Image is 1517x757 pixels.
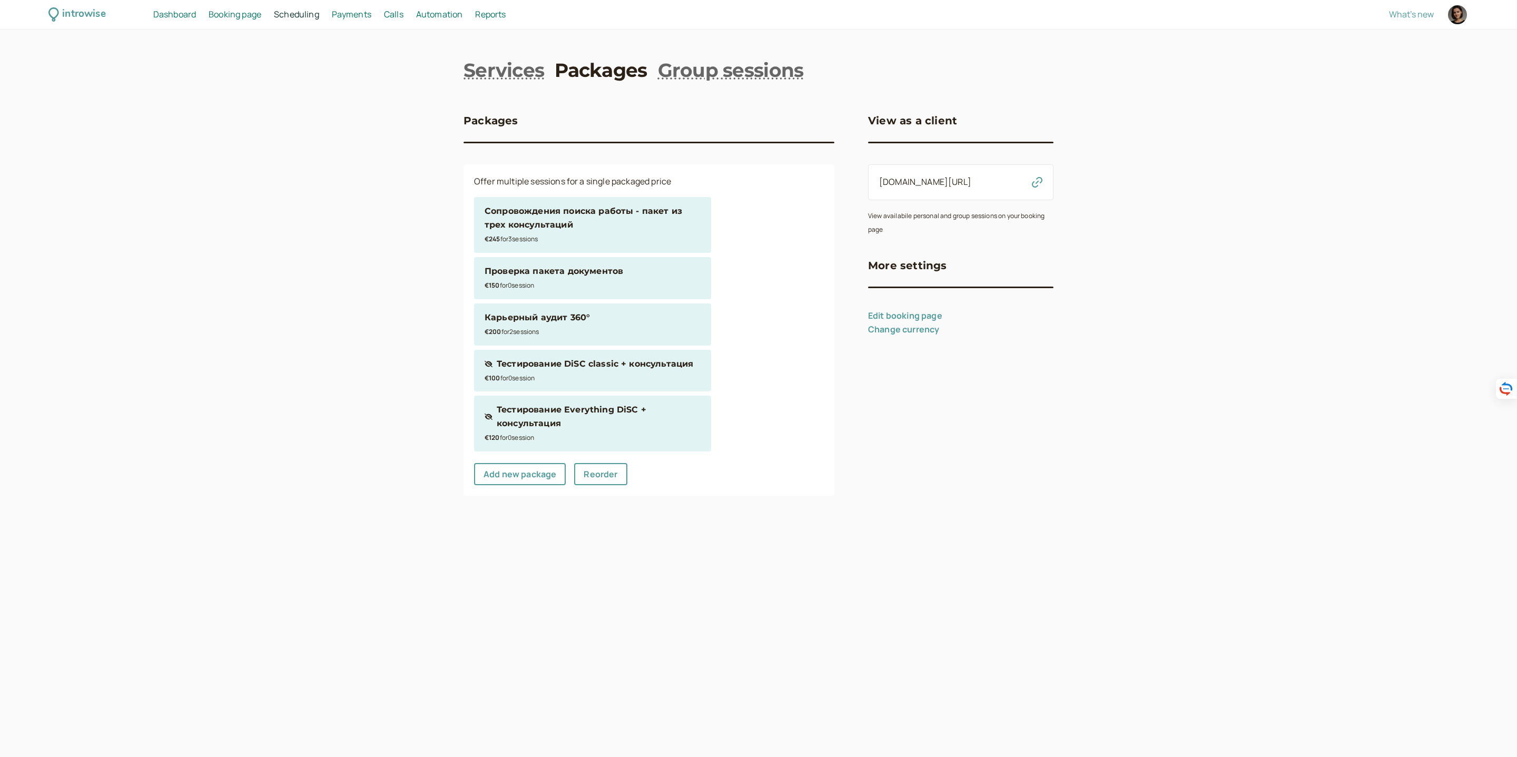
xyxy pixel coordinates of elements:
div: Сопровождения поиска работы - пакет из трех консультаций [485,204,701,232]
button: What's new [1389,9,1434,19]
small: for 2 session s [485,327,539,336]
div: Сопровождения поиска работы - пакет из трех консультаций€245for3sessions [485,204,701,245]
a: Automation [416,8,463,22]
a: Group sessions [658,57,804,83]
small: for 0 session [485,281,534,290]
h3: Packages [464,112,518,129]
span: Booking page [209,8,261,20]
div: Карьерный аудит 360°€200for2sessions [485,311,701,338]
span: Reports [475,8,506,20]
b: €100 [485,373,500,382]
b: €200 [485,327,501,336]
a: Payments [332,8,371,22]
div: Проверка пакета документов€150for0session [485,264,701,292]
div: Тестирование Everything DiSC + консультация [497,403,701,430]
small: for 0 session [485,433,534,442]
small: View availabile personal and group sessions on your booking page [868,211,1045,234]
div: Тестирование DiSC classic + консультация [497,357,693,371]
p: Offer multiple sessions for a single packaged price [474,175,824,189]
a: Calls [384,8,403,22]
small: for 3 session s [485,234,538,243]
b: €150 [485,281,500,290]
small: for 0 session [485,373,535,382]
div: Тестирование DiSC classic + консультация€100for0session [485,357,701,385]
a: introwise [48,6,106,23]
iframe: Chat Widget [1464,706,1517,757]
span: Dashboard [153,8,196,20]
span: Payments [332,8,371,20]
a: Packages [555,57,647,83]
h3: View as a client [868,112,957,129]
a: Edit booking page [868,310,942,321]
span: Automation [416,8,463,20]
a: Add new package [474,463,566,485]
div: Карьерный аудит 360° [485,311,590,325]
a: Reports [475,8,506,22]
a: Reorder [574,463,627,485]
a: Dashboard [153,8,196,22]
a: [DOMAIN_NAME][URL] [879,176,971,188]
a: Change currency [868,323,939,335]
span: Calls [384,8,403,20]
b: €245 [485,234,500,243]
a: Services [464,57,544,83]
div: Проверка пакета документов [485,264,623,278]
a: Scheduling [274,8,319,22]
div: Тестирование Everything DiSC + консультация€120for0session [485,403,701,444]
b: €120 [485,433,500,442]
div: introwise [62,6,105,23]
a: Booking page [209,8,261,22]
h3: More settings [868,257,947,274]
a: Account [1446,4,1469,26]
span: What's new [1389,8,1434,20]
span: Scheduling [274,8,319,20]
